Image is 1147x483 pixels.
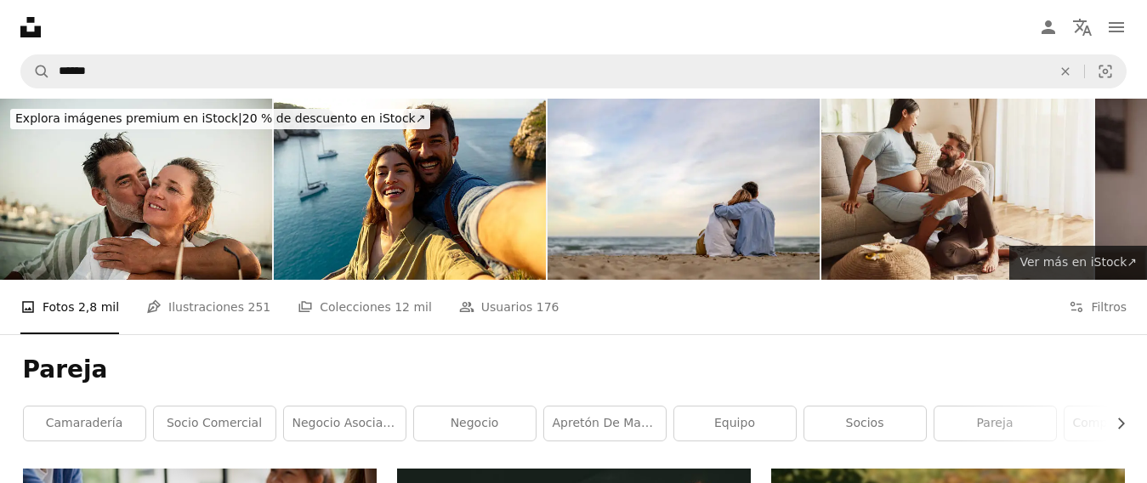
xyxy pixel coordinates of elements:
span: Explora imágenes premium en iStock | [15,111,242,125]
span: 176 [537,298,559,316]
span: 251 [247,298,270,316]
a: Ver más en iStock↗ [1009,246,1147,280]
a: equipo [674,406,796,440]
button: Idioma [1065,10,1099,44]
img: Happy expecting couple talking at home. [821,99,1093,280]
button: Menú [1099,10,1133,44]
button: Filtros [1069,280,1127,334]
span: Ver más en iStock ↗ [1019,255,1137,269]
form: Encuentra imágenes en todo el sitio [20,54,1127,88]
a: Colecciones 12 mil [298,280,432,334]
a: Inicio — Unsplash [20,17,41,37]
a: negocio [414,406,536,440]
a: Socio comercial [154,406,275,440]
a: Usuarios 176 [459,280,559,334]
a: pareja [934,406,1056,440]
button: Borrar [1047,55,1084,88]
button: desplazar lista a la derecha [1105,406,1125,440]
img: Couple looking to the horizon at the shore [548,99,820,280]
a: camaradería [24,406,145,440]
a: Iniciar sesión / Registrarse [1031,10,1065,44]
a: apretón de manos [544,406,666,440]
div: 20 % de descuento en iStock ↗ [10,109,430,129]
img: Pareja sonriente disfrutando de la vista panorámica al mar [274,99,546,280]
span: 12 mil [395,298,432,316]
a: Ilustraciones 251 [146,280,270,334]
h1: Pareja [23,355,1125,385]
a: Negocio asociado [284,406,406,440]
button: Búsqueda visual [1085,55,1126,88]
a: Socios [804,406,926,440]
button: Buscar en Unsplash [21,55,50,88]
